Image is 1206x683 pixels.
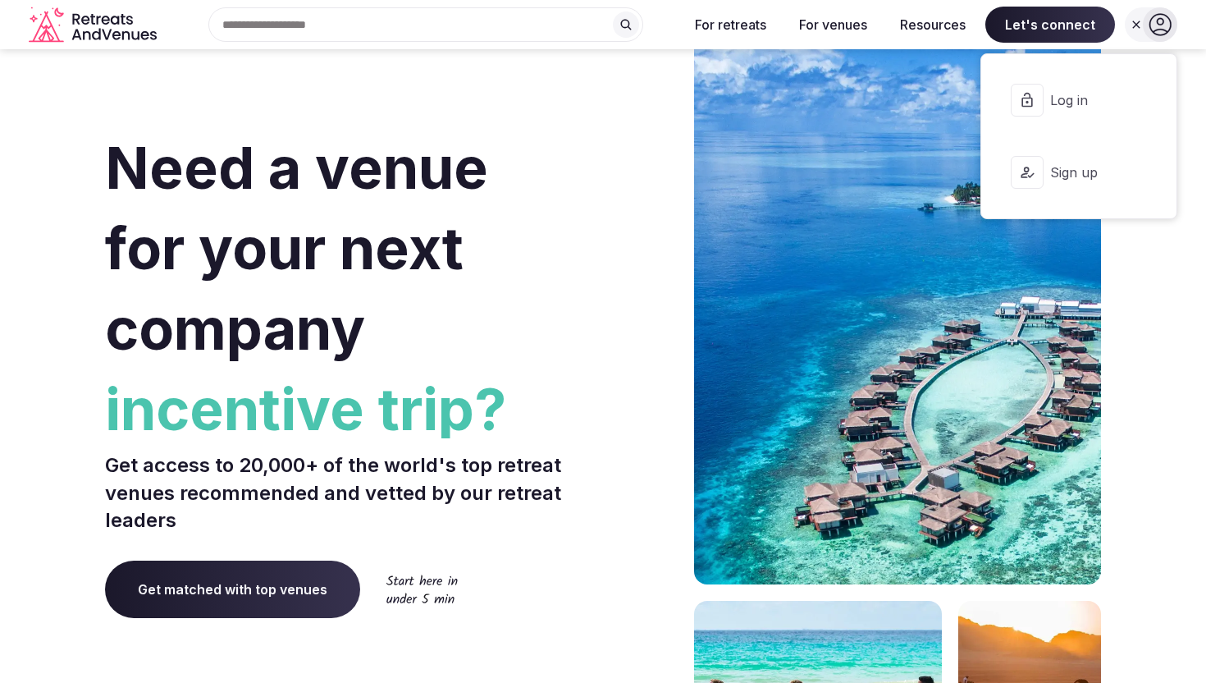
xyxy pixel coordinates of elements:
[786,7,880,43] button: For venues
[682,7,779,43] button: For retreats
[29,7,160,44] a: Visit the homepage
[887,7,979,43] button: Resources
[1050,163,1129,181] span: Sign up
[105,369,596,450] span: incentive trip?
[1050,91,1129,109] span: Log in
[105,452,596,534] p: Get access to 20,000+ of the world's top retreat venues recommended and vetted by our retreat lea...
[105,561,360,618] a: Get matched with top venues
[994,67,1163,133] button: Log in
[105,133,488,364] span: Need a venue for your next company
[386,575,458,603] img: Start here in under 5 min
[994,140,1163,205] button: Sign up
[985,7,1115,43] span: Let's connect
[29,7,160,44] svg: Retreats and Venues company logo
